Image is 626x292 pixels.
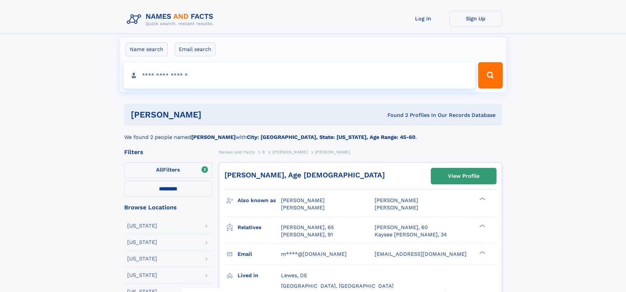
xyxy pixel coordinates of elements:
[224,171,385,179] a: [PERSON_NAME], Age [DEMOGRAPHIC_DATA]
[478,224,486,228] div: ❯
[247,134,415,140] b: City: [GEOGRAPHIC_DATA], State: [US_STATE], Age Range: 45-60
[238,270,281,281] h3: Lived in
[219,148,255,156] a: Names and Facts
[478,197,486,201] div: ❯
[294,112,496,119] div: Found 2 Profiles In Our Records Database
[127,223,157,228] div: [US_STATE]
[375,204,418,211] span: [PERSON_NAME]
[124,11,219,28] img: Logo Names and Facts
[238,249,281,260] h3: Email
[431,168,496,184] a: View Profile
[127,273,157,278] div: [US_STATE]
[156,167,163,173] span: All
[281,283,394,289] span: [GEOGRAPHIC_DATA], [GEOGRAPHIC_DATA]
[124,62,475,89] input: search input
[315,150,350,154] span: [PERSON_NAME]
[262,148,265,156] a: S
[262,150,265,154] span: S
[124,125,502,141] div: We found 2 people named with .
[126,42,168,56] label: Name search
[238,195,281,206] h3: Also known as
[478,62,502,89] button: Search Button
[281,231,333,238] a: [PERSON_NAME], 91
[375,197,418,203] span: [PERSON_NAME]
[375,251,467,257] span: [EMAIL_ADDRESS][DOMAIN_NAME]
[397,11,450,27] a: Log In
[174,42,216,56] label: Email search
[281,272,307,279] span: Lewes, DE
[281,204,325,211] span: [PERSON_NAME]
[281,224,334,231] a: [PERSON_NAME], 65
[272,150,308,154] span: [PERSON_NAME]
[281,197,325,203] span: [PERSON_NAME]
[478,250,486,254] div: ❯
[124,149,212,155] div: Filters
[375,224,428,231] a: [PERSON_NAME], 60
[127,256,157,261] div: [US_STATE]
[375,231,447,238] a: Kaysee [PERSON_NAME], 34
[124,162,212,178] label: Filters
[131,111,294,119] h1: [PERSON_NAME]
[448,169,479,184] div: View Profile
[124,204,212,210] div: Browse Locations
[272,148,308,156] a: [PERSON_NAME]
[238,222,281,233] h3: Relatives
[127,240,157,245] div: [US_STATE]
[450,11,502,27] a: Sign Up
[191,134,236,140] b: [PERSON_NAME]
